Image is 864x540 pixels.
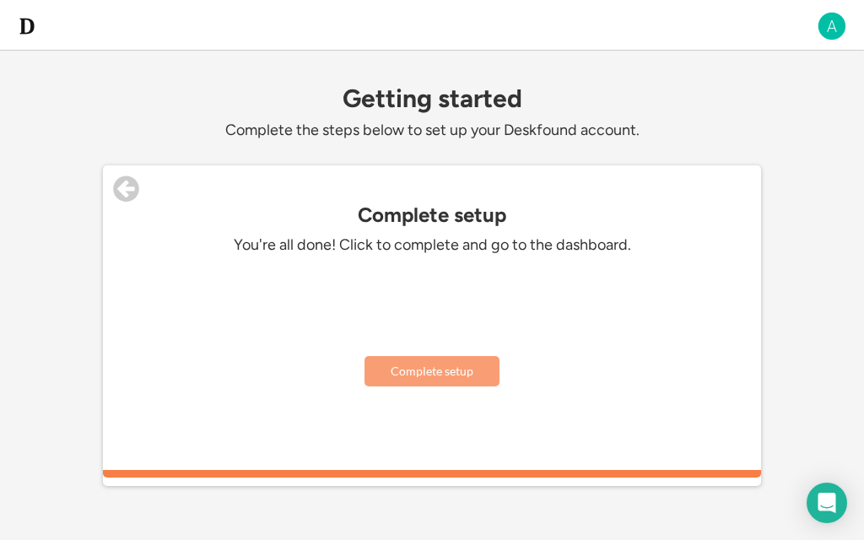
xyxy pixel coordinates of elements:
div: Open Intercom Messenger [807,483,847,523]
div: Complete setup [103,203,761,227]
div: Getting started [103,84,761,112]
img: d-whitebg.png [17,16,37,36]
div: 100% [106,470,758,478]
div: You're all done! Click to complete and go to the dashboard. [179,235,685,255]
button: Complete setup [364,356,499,386]
img: A.png [817,11,847,41]
div: Complete the steps below to set up your Deskfound account. [103,121,761,140]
